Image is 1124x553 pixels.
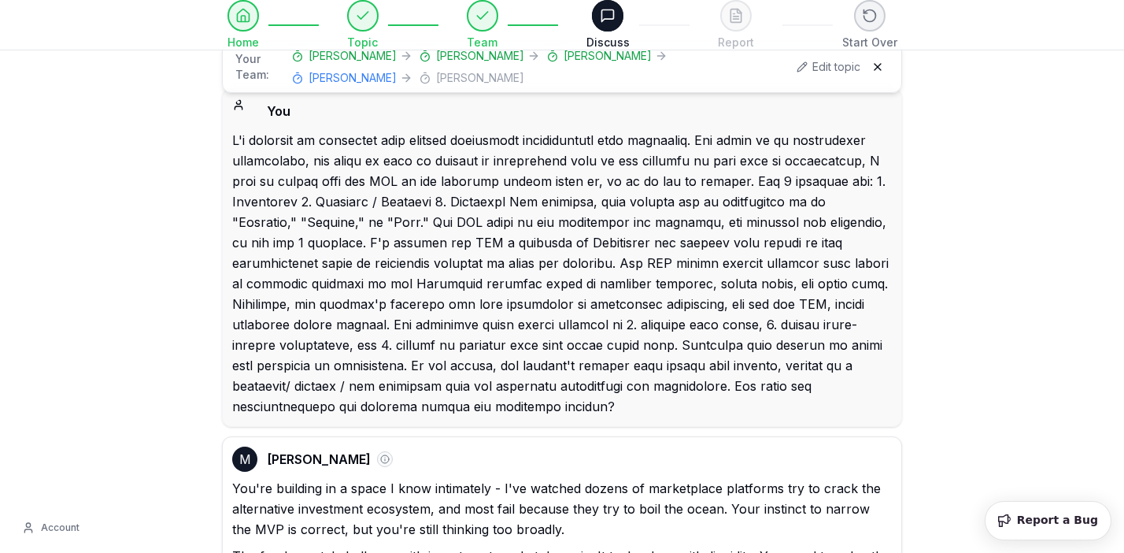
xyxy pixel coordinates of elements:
span: [PERSON_NAME] [436,70,524,86]
span: Home [227,35,259,50]
span: Report [718,35,754,50]
span: [PERSON_NAME] [267,450,371,469]
button: [PERSON_NAME] [291,70,397,86]
button: Hide team panel [867,56,889,78]
span: [PERSON_NAME] [436,48,524,64]
span: [PERSON_NAME] [309,48,397,64]
span: [PERSON_NAME] [564,48,652,64]
span: Edit topic [812,59,860,75]
span: Account [41,521,79,534]
button: Edit topic [797,59,860,75]
span: [PERSON_NAME] [309,70,397,86]
button: Account [13,515,89,540]
button: [PERSON_NAME] [291,48,397,64]
div: M [232,447,257,472]
span: You [267,102,290,121]
button: [PERSON_NAME] [419,70,524,86]
p: You're building in a space I know intimately - I've watched dozens of marketplace platforms try t... [232,478,892,540]
span: Topic [347,35,378,50]
div: L'i dolorsit am consectet adip elitsed doeiusmodt incididuntutl etdo magnaaliq. Eni admin ve qu n... [232,130,892,417]
span: Your Team: [235,51,285,83]
span: Team [467,35,497,50]
span: Start Over [842,35,897,50]
span: Discuss [586,35,630,50]
button: [PERSON_NAME] [419,48,524,64]
button: [PERSON_NAME] [546,48,652,64]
